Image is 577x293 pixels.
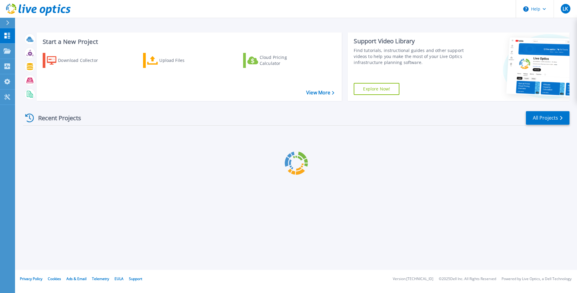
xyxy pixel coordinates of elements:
[243,53,310,68] a: Cloud Pricing Calculator
[129,276,142,281] a: Support
[260,54,308,66] div: Cloud Pricing Calculator
[92,276,109,281] a: Telemetry
[48,276,61,281] a: Cookies
[393,277,433,281] li: Version: [TECHNICAL_ID]
[526,111,569,125] a: All Projects
[23,111,89,125] div: Recent Projects
[114,276,124,281] a: EULA
[66,276,87,281] a: Ads & Email
[43,53,110,68] a: Download Collector
[563,6,568,11] span: LK
[502,277,572,281] li: Powered by Live Optics, a Dell Technology
[306,90,334,96] a: View More
[20,276,42,281] a: Privacy Policy
[354,47,467,66] div: Find tutorials, instructional guides and other support videos to help you make the most of your L...
[58,54,106,66] div: Download Collector
[439,277,496,281] li: © 2025 Dell Inc. All Rights Reserved
[43,38,334,45] h3: Start a New Project
[159,54,207,66] div: Upload Files
[354,83,399,95] a: Explore Now!
[354,37,467,45] div: Support Video Library
[143,53,210,68] a: Upload Files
